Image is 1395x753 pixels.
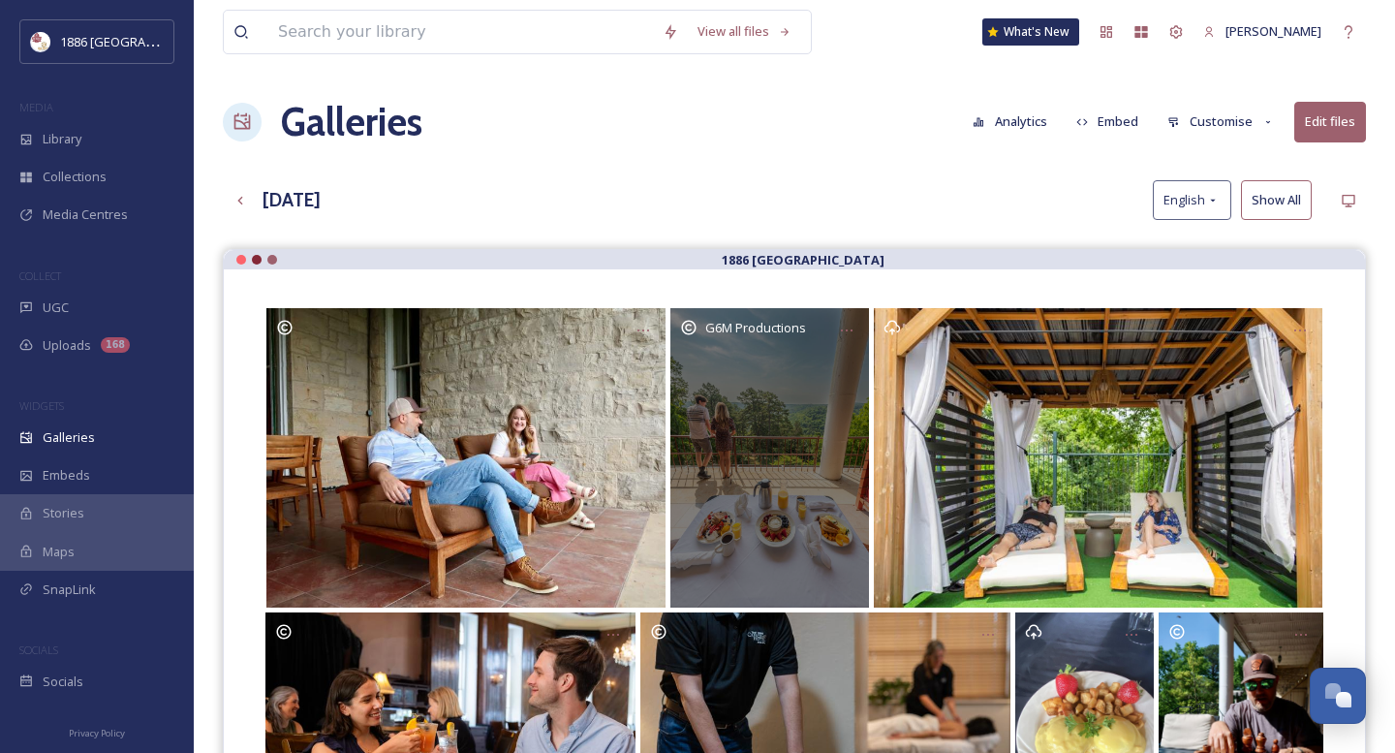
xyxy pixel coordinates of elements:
[722,251,884,268] strong: 1886 [GEOGRAPHIC_DATA]
[43,428,95,447] span: Galleries
[19,100,53,114] span: MEDIA
[1225,22,1321,40] span: [PERSON_NAME]
[281,93,422,151] a: Galleries
[667,308,872,607] a: G6M Productions
[19,643,58,657] span: SOCIALS
[19,398,64,413] span: WIDGETS
[43,543,75,561] span: Maps
[963,103,1057,141] button: Analytics
[1163,191,1205,209] span: English
[43,130,81,148] span: Library
[31,32,50,51] img: logos.png
[43,673,83,691] span: Socials
[263,186,321,214] h3: [DATE]
[43,298,69,317] span: UGC
[982,18,1079,46] a: What's New
[1158,103,1285,141] button: Customise
[43,336,91,355] span: Uploads
[688,13,801,50] a: View all files
[43,205,128,224] span: Media Centres
[43,168,107,186] span: Collections
[1294,102,1366,141] button: Edit files
[43,466,90,485] span: Embeds
[19,268,61,283] span: COLLECT
[268,11,653,53] input: Search your library
[101,337,130,353] div: 168
[705,319,806,336] span: G6M Productions
[1193,13,1331,50] a: [PERSON_NAME]
[69,727,125,739] span: Privacy Policy
[1241,180,1312,220] button: Show All
[43,504,84,522] span: Stories
[43,580,96,599] span: SnapLink
[60,32,213,50] span: 1886 [GEOGRAPHIC_DATA]
[1310,668,1366,724] button: Open Chat
[69,720,125,743] a: Privacy Policy
[1067,103,1149,141] button: Embed
[963,103,1067,141] a: Analytics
